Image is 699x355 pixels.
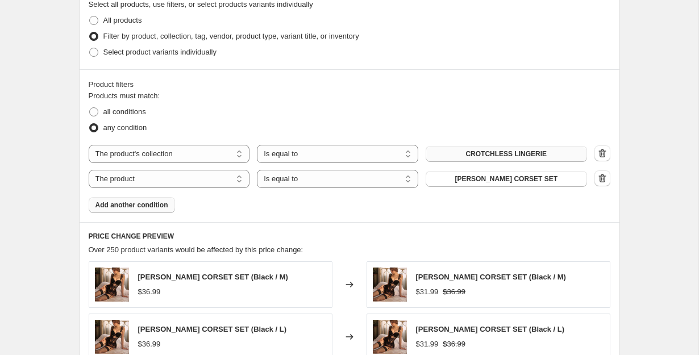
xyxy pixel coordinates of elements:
[426,146,587,162] button: CROTCHLESS LINGERIE
[138,273,288,281] span: [PERSON_NAME] CORSET SET (Black / M)
[443,339,465,350] strike: $36.99
[416,339,439,350] div: $31.99
[95,201,168,210] span: Add another condition
[89,245,303,254] span: Over 250 product variants would be affected by this price change:
[416,286,439,298] div: $31.99
[95,268,129,302] img: ezgif.com-webp-to-jpg-converter_29_80x.jpg
[103,16,142,24] span: All products
[89,232,610,241] h6: PRICE CHANGE PREVIEW
[103,32,359,40] span: Filter by product, collection, tag, vendor, product type, variant title, or inventory
[138,325,286,333] span: [PERSON_NAME] CORSET SET (Black / L)
[89,91,160,100] span: Products must match:
[373,320,407,354] img: ezgif.com-webp-to-jpg-converter_29_80x.jpg
[455,174,557,183] span: [PERSON_NAME] CORSET SET
[95,320,129,354] img: ezgif.com-webp-to-jpg-converter_29_80x.jpg
[416,325,564,333] span: [PERSON_NAME] CORSET SET (Black / L)
[103,107,146,116] span: all conditions
[103,48,217,56] span: Select product variants individually
[416,273,566,281] span: [PERSON_NAME] CORSET SET (Black / M)
[426,171,587,187] button: ADELE LACE CORSET SET
[465,149,547,158] span: CROTCHLESS LINGERIE
[138,339,161,350] div: $36.99
[103,123,147,132] span: any condition
[138,286,161,298] div: $36.99
[443,286,465,298] strike: $36.99
[89,197,175,213] button: Add another condition
[373,268,407,302] img: ezgif.com-webp-to-jpg-converter_29_80x.jpg
[89,79,610,90] div: Product filters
